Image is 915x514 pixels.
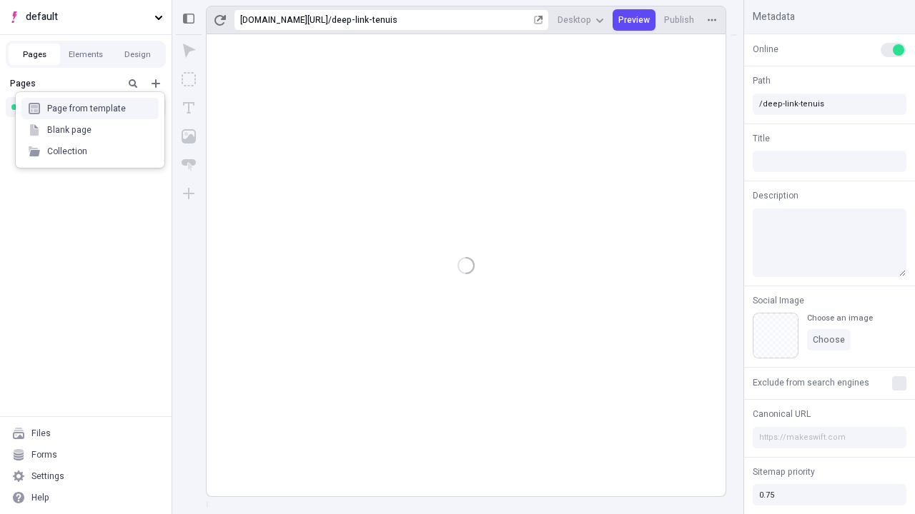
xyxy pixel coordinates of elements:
[332,14,531,26] div: deep-link-tenuis
[807,313,873,323] div: Choose an image
[31,449,57,460] div: Forms
[658,9,700,31] button: Publish
[47,124,91,136] div: Blank page
[753,465,815,478] span: Sitemap priority
[240,14,328,26] div: [URL][DOMAIN_NAME]
[753,189,798,202] span: Description
[47,103,126,114] div: Page from template
[9,44,60,65] button: Pages
[60,44,112,65] button: Elements
[31,428,51,439] div: Files
[552,9,610,31] button: Desktop
[112,44,163,65] button: Design
[176,152,202,178] button: Button
[147,75,164,92] button: Add new
[753,408,811,420] span: Canonical URL
[47,146,87,157] div: Collection
[664,14,694,26] span: Publish
[176,124,202,149] button: Image
[328,14,332,26] div: /
[753,43,778,56] span: Online
[10,78,119,89] div: Pages
[813,334,845,346] span: Choose
[753,132,770,145] span: Title
[753,74,771,87] span: Path
[26,9,149,25] span: default
[31,492,49,503] div: Help
[176,66,202,92] button: Box
[176,95,202,121] button: Text
[753,427,906,448] input: https://makeswift.com
[558,14,591,26] span: Desktop
[618,14,650,26] span: Preview
[613,9,656,31] button: Preview
[807,329,851,351] button: Choose
[753,376,869,389] span: Exclude from search engines
[31,470,64,482] div: Settings
[753,294,804,307] span: Social Image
